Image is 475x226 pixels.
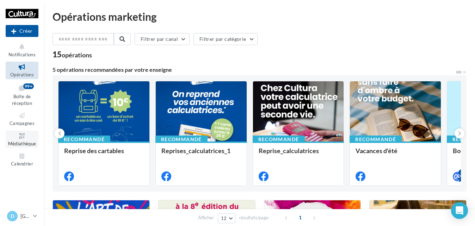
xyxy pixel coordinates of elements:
[6,82,38,108] a: Boîte de réception99+
[8,141,36,146] span: Médiathèque
[155,136,208,143] div: Recommandé
[6,131,38,148] a: Médiathèque
[239,214,269,221] span: résultats/page
[193,33,258,45] button: Filtrer par catégorie
[8,52,36,57] span: Notifications
[12,94,32,106] span: Boîte de réception
[458,169,465,176] div: 4
[356,147,435,161] div: Vacances d'été
[161,147,241,161] div: Reprises_calculatrices_1
[221,215,227,221] span: 12
[218,213,236,223] button: 12
[10,72,34,77] span: Opérations
[253,136,305,143] div: Recommandé
[6,25,38,37] div: Nouvelle campagne
[6,209,38,223] a: D [GEOGRAPHIC_DATA]
[53,67,455,73] div: 5 opérations recommandées par votre enseigne
[58,136,110,143] div: Recommandé
[53,51,92,58] div: 15
[53,11,467,22] div: Opérations marketing
[6,151,38,168] a: Calendrier
[6,42,38,59] button: Notifications
[23,83,34,89] div: 99+
[350,136,402,143] div: Recommandé
[11,161,33,167] span: Calendrier
[62,52,92,58] div: opérations
[11,213,14,220] span: D
[64,147,144,161] div: Reprise des cartables
[198,214,214,221] span: Afficher
[6,62,38,79] a: Opérations
[295,212,306,223] span: 1
[6,25,38,37] button: Créer
[135,33,190,45] button: Filtrer par canal
[259,147,338,161] div: Reprise_calculatrices
[451,202,468,219] div: Open Intercom Messenger
[20,213,30,220] p: [GEOGRAPHIC_DATA]
[6,110,38,127] a: Campagnes
[10,120,35,126] span: Campagnes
